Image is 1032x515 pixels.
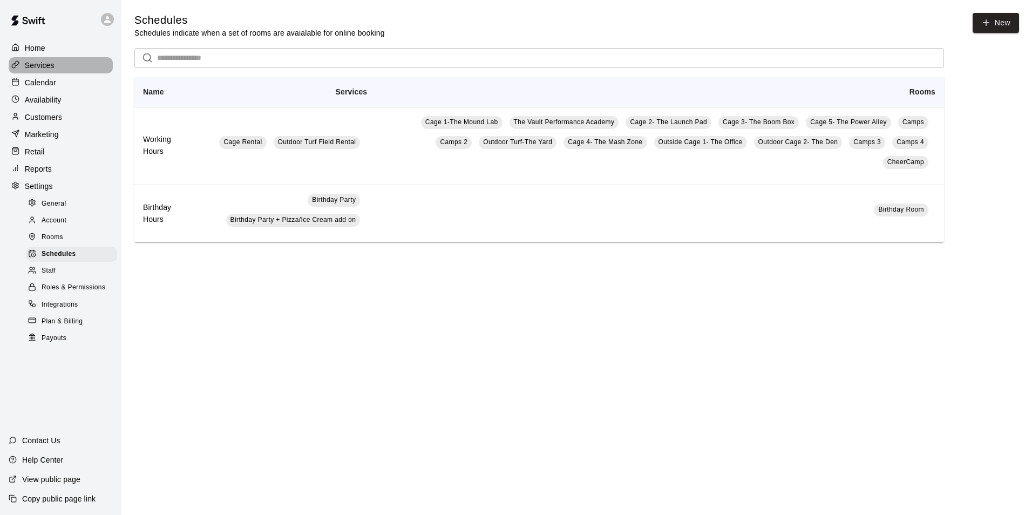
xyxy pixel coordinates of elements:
span: Plan & Billing [42,316,83,327]
div: Roles & Permissions [26,280,117,295]
a: Retail [9,144,113,160]
a: Outdoor Cage 2- The Den [754,136,843,149]
span: Camps 4 [897,138,924,146]
span: Outside Cage 1- The Office [658,138,743,146]
span: Integrations [42,300,78,310]
p: Contact Us [22,435,60,446]
span: Staff [42,266,56,276]
div: Account [26,213,117,228]
a: Availability [9,92,113,108]
span: CheerCamp [887,158,924,166]
b: Services [335,87,367,96]
span: Birthday Party [312,196,356,204]
a: Calendar [9,74,113,91]
a: Camps 2 [436,136,472,149]
a: Rooms [26,229,121,246]
a: Cage 3- The Boom Box [718,116,799,129]
span: Outdoor Cage 2- The Den [758,138,838,146]
span: Birthday Room [878,206,924,213]
span: Cage Rental [223,138,262,146]
table: simple table [134,77,944,242]
span: Camps 3 [853,138,881,146]
p: Services [25,60,55,71]
p: Home [25,43,45,53]
div: Plan & Billing [26,314,117,329]
a: Plan & Billing [26,313,121,330]
b: Rooms [909,87,935,96]
p: Availability [25,94,62,105]
a: Cage 1-The Mound Lab [421,116,503,129]
a: Cage Rental [219,136,266,149]
a: Staff [26,263,121,280]
a: Cage 4- The Mash Zone [563,136,647,149]
a: Outdoor Turf Field Rental [274,136,361,149]
span: Cage 4- The Mash Zone [568,138,642,146]
p: Schedules indicate when a set of rooms are avaialable for online booking [134,28,385,38]
p: Settings [25,181,53,192]
span: Account [42,215,66,226]
a: Services [9,57,113,73]
a: Cage 2- The Launch Pad [626,116,711,129]
p: Retail [25,146,45,157]
a: Home [9,40,113,56]
a: Camps [898,116,928,129]
div: Schedules [26,247,117,262]
a: New [973,13,1019,33]
a: Integrations [26,296,121,313]
a: Cage 5- The Power Alley [806,116,891,129]
span: The Vault Performance Academy [514,118,615,126]
span: Rooms [42,232,63,243]
span: Camps [902,118,924,126]
p: Marketing [25,129,59,140]
a: Camps 4 [892,136,928,149]
div: Integrations [26,297,117,313]
span: Cage 3- The Boom Box [723,118,795,126]
a: CheerCamp [883,156,928,169]
a: Schedules [26,246,121,263]
span: Outdoor Turf-The Yard [483,138,552,146]
div: General [26,196,117,212]
span: Schedules [42,249,76,260]
h5: Schedules [134,13,385,28]
span: Payouts [42,333,66,344]
p: Copy public page link [22,493,96,504]
div: Rooms [26,230,117,245]
a: General [26,195,121,212]
span: General [42,199,66,209]
span: Outdoor Turf Field Rental [278,138,356,146]
p: View public page [22,474,80,485]
a: Outdoor Turf-The Yard [479,136,556,149]
p: Customers [25,112,62,123]
h6: Working Hours [143,134,181,158]
a: Birthday Party + Pizza/Ice Cream add on [226,214,361,227]
a: Settings [9,178,113,194]
a: Roles & Permissions [26,280,121,296]
a: Payouts [26,330,121,347]
div: Staff [26,263,117,279]
span: Cage 1-The Mound Lab [425,118,498,126]
a: Birthday Party [308,194,360,207]
p: Reports [25,164,52,174]
span: Cage 5- The Power Alley [810,118,887,126]
p: Help Center [22,455,63,465]
span: Birthday Party + Pizza/Ice Cream add on [230,216,356,223]
p: Calendar [25,77,56,88]
a: Marketing [9,126,113,143]
a: Customers [9,109,113,125]
a: Camps 3 [849,136,885,149]
a: The Vault Performance Academy [510,116,619,129]
a: Account [26,212,121,229]
a: Reports [9,161,113,177]
a: Outside Cage 1- The Office [654,136,747,149]
b: Name [143,87,164,96]
span: Camps 2 [440,138,467,146]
